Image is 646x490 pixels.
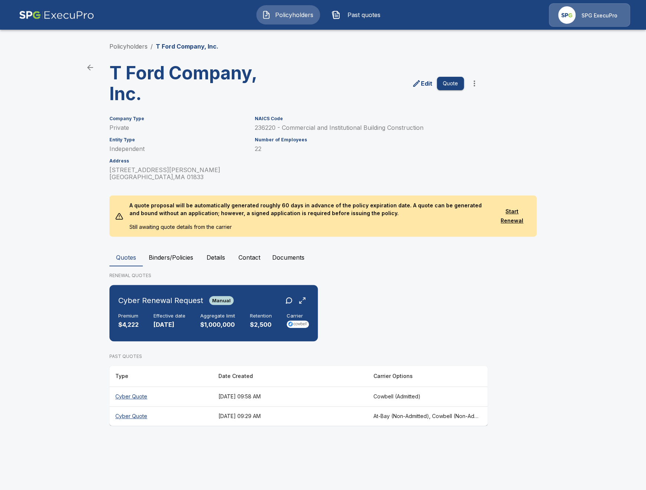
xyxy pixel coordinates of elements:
p: $2,500 [250,320,272,329]
img: Policyholders Icon [262,10,271,19]
h6: Aggregate limit [200,313,235,319]
img: Carrier [287,320,309,328]
button: Contact [233,249,266,266]
table: responsive table [109,366,488,426]
li: / [151,42,153,51]
a: back [83,60,98,75]
button: Quotes [109,249,143,266]
th: [DATE] 09:29 AM [212,406,367,426]
p: Private [109,124,246,131]
img: Past quotes Icon [332,10,340,19]
p: RENEWAL QUOTES [109,272,537,279]
img: AA Logo [19,3,94,27]
button: Policyholders IconPolicyholders [256,5,320,24]
th: Carrier Options [367,366,488,387]
nav: breadcrumb [109,42,218,51]
div: policyholder tabs [109,249,537,266]
h3: T Ford Company, Inc. [109,63,293,104]
a: edit [411,78,434,89]
img: Agency Icon [558,6,576,24]
button: Start Renewal [493,205,531,227]
p: $1,000,000 [200,320,235,329]
p: [DATE] [154,320,185,329]
th: [DATE] 09:58 AM [212,387,367,406]
button: Past quotes IconPast quotes [326,5,390,24]
h6: Entity Type [109,137,246,142]
th: Date Created [212,366,367,387]
th: Cowbell (Admitted) [367,387,488,406]
th: Type [109,366,212,387]
p: $4,222 [118,320,139,329]
h6: NAICS Code [255,116,464,121]
h6: Cyber Renewal Request [118,295,203,306]
button: more [467,76,482,91]
p: T Ford Company, Inc. [156,42,218,51]
p: Edit [421,79,432,88]
p: A quote proposal will be automatically generated roughly 60 days in advance of the policy expirat... [123,195,494,223]
span: Manual [209,297,234,303]
h6: Number of Employees [255,137,464,142]
h6: Retention [250,313,272,319]
h6: Premium [118,313,139,319]
p: SPG ExecuPro [581,12,617,19]
p: 236220 - Commercial and Institutional Building Construction [255,124,464,131]
a: Policyholders [109,43,148,50]
p: Still awaiting quote details from the carrier [123,223,494,237]
button: Documents [266,249,310,266]
span: Past quotes [343,10,384,19]
p: [STREET_ADDRESS][PERSON_NAME] [GEOGRAPHIC_DATA] , MA 01833 [109,167,246,181]
button: Binders/Policies [143,249,199,266]
button: Quote [437,77,464,91]
th: Cyber Quote [109,387,212,406]
h6: Effective date [154,313,185,319]
h6: Address [109,158,246,164]
p: Independent [109,145,246,152]
h6: Carrier [287,313,309,319]
a: Agency IconSPG ExecuPro [549,3,630,27]
span: Policyholders [274,10,314,19]
button: Details [199,249,233,266]
th: At-Bay (Non-Admitted), Cowbell (Non-Admitted), Corvus Cyber (Non-Admitted), Tokio Marine TMHCC (N... [367,406,488,426]
p: PAST QUOTES [109,353,488,360]
h6: Company Type [109,116,246,121]
th: Cyber Quote [109,406,212,426]
p: 22 [255,145,464,152]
